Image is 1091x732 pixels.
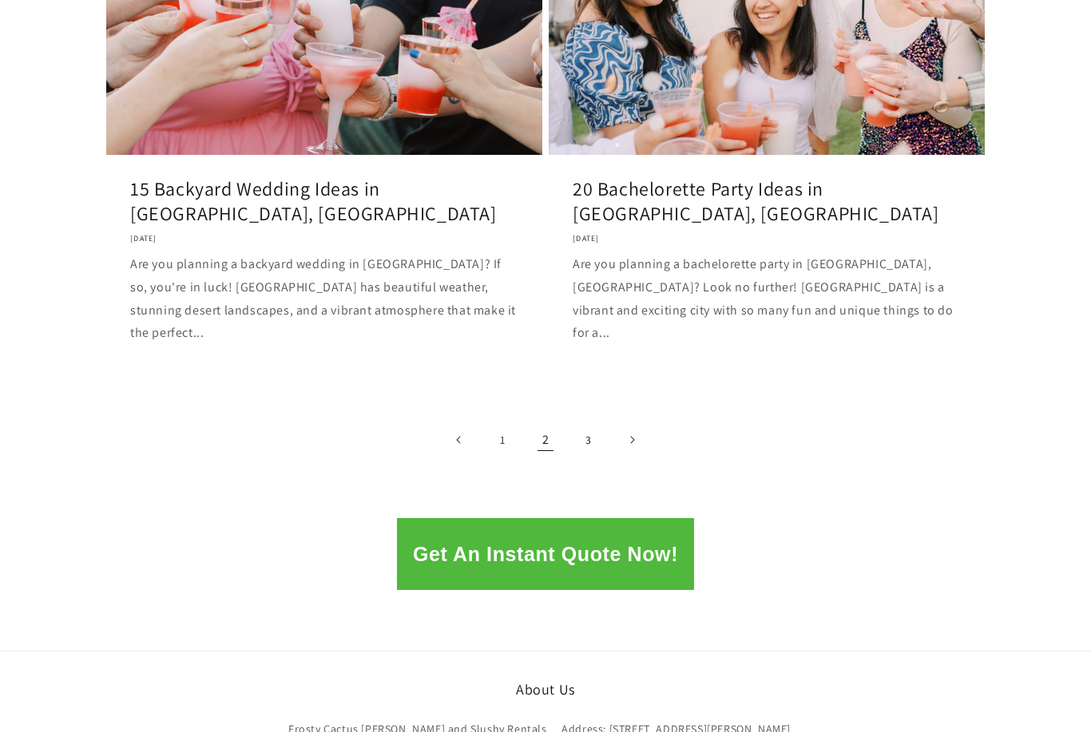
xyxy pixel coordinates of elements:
[485,423,520,458] a: Page 1
[242,681,849,699] h2: About Us
[130,177,518,227] a: 15 Backyard Wedding Ideas in [GEOGRAPHIC_DATA], [GEOGRAPHIC_DATA]
[573,177,961,227] a: 20 Bachelorette Party Ideas in [GEOGRAPHIC_DATA], [GEOGRAPHIC_DATA]
[528,423,563,458] span: Page 2
[397,519,694,591] button: Get An Instant Quote Now!
[571,423,606,458] a: Page 3
[614,423,649,458] a: Next page
[106,423,985,458] nav: Pagination
[442,423,477,458] a: Previous page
